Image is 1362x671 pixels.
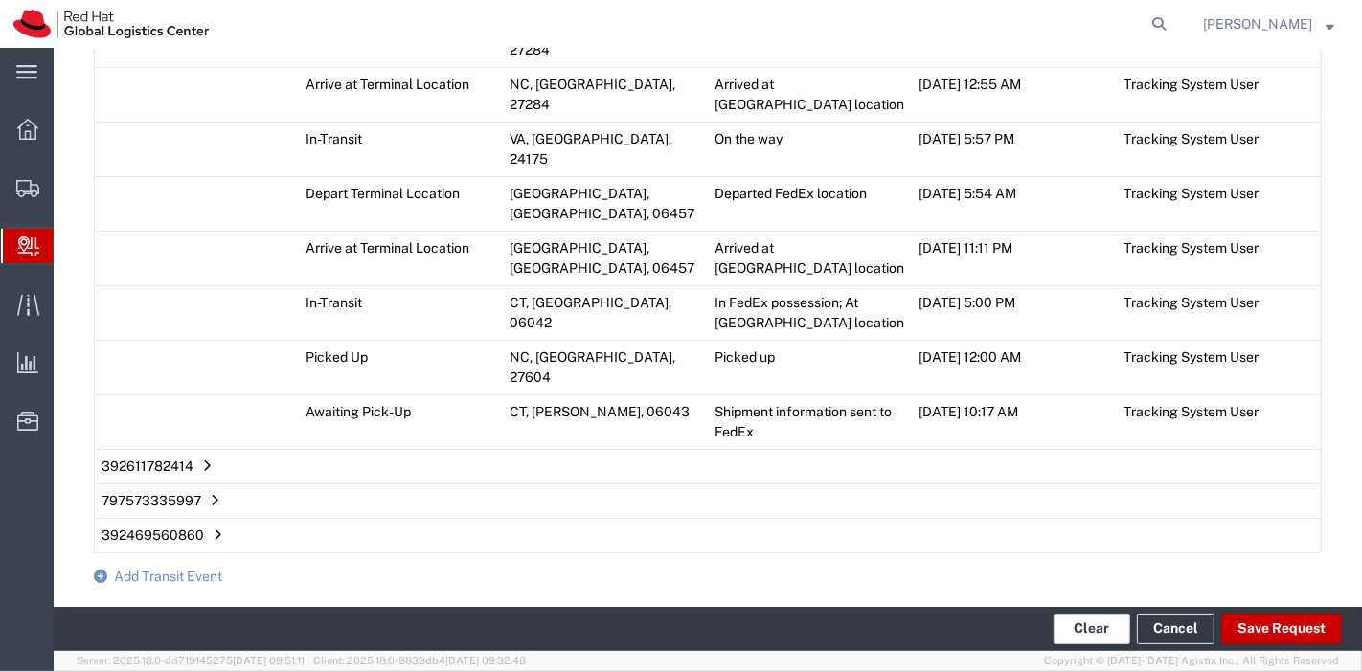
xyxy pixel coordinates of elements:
[1117,122,1322,176] td: Tracking System User
[708,340,913,394] td: Picked up
[102,459,193,474] span: 392611782414
[913,394,1118,449] td: [DATE] 10:17 AM
[913,122,1118,176] td: [DATE] 5:57 PM
[504,231,709,285] td: [GEOGRAPHIC_DATA], [GEOGRAPHIC_DATA], 06457
[504,340,709,394] td: NC, [GEOGRAPHIC_DATA], 27604
[913,67,1118,122] td: [DATE] 12:55 AM
[233,655,305,666] span: [DATE] 09:51:11
[13,10,209,38] img: logo
[1221,614,1342,644] button: Save Request
[504,394,709,449] td: CT, [PERSON_NAME], 06043
[1117,394,1322,449] td: Tracking System User
[299,285,504,340] td: In-Transit
[313,655,526,666] span: Client: 2025.18.0-9839db4
[913,340,1118,394] td: [DATE] 12:00 AM
[913,231,1118,285] td: [DATE] 11:11 PM
[299,340,504,394] td: Picked Up
[504,285,709,340] td: CT, [GEOGRAPHIC_DATA], 06042
[299,394,504,449] td: Awaiting Pick-Up
[299,176,504,231] td: Depart Terminal Location
[1117,340,1322,394] td: Tracking System User
[708,285,913,340] td: In FedEx possession; At [GEOGRAPHIC_DATA] location
[1137,614,1214,644] a: Cancel
[299,67,504,122] td: Arrive at Terminal Location
[299,231,504,285] td: Arrive at Terminal Location
[1117,231,1322,285] td: Tracking System User
[1117,285,1322,340] td: Tracking System User
[299,122,504,176] td: In-Transit
[504,67,709,122] td: NC, [GEOGRAPHIC_DATA], 27284
[1044,653,1339,669] span: Copyright © [DATE]-[DATE] Agistix Inc., All Rights Reserved
[102,527,204,543] span: 392469560860
[708,176,913,231] td: Departed FedEx location
[445,655,526,666] span: [DATE] 09:32:48
[504,122,709,176] td: VA, [GEOGRAPHIC_DATA], 24175
[1054,614,1130,644] button: Clear
[114,569,222,584] span: Add Transit Event
[913,285,1118,340] td: [DATE] 5:00 PM
[708,122,913,176] td: On the way
[708,231,913,285] td: Arrived at [GEOGRAPHIC_DATA] location
[708,394,913,449] td: Shipment information sent to FedEx
[708,67,913,122] td: Arrived at [GEOGRAPHIC_DATA] location
[1117,67,1322,122] td: Tracking System User
[1117,176,1322,231] td: Tracking System User
[102,493,201,508] span: 797573335997
[504,176,709,231] td: [GEOGRAPHIC_DATA], [GEOGRAPHIC_DATA], 06457
[913,176,1118,231] td: [DATE] 5:54 AM
[77,655,305,666] span: Server: 2025.18.0-dd719145275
